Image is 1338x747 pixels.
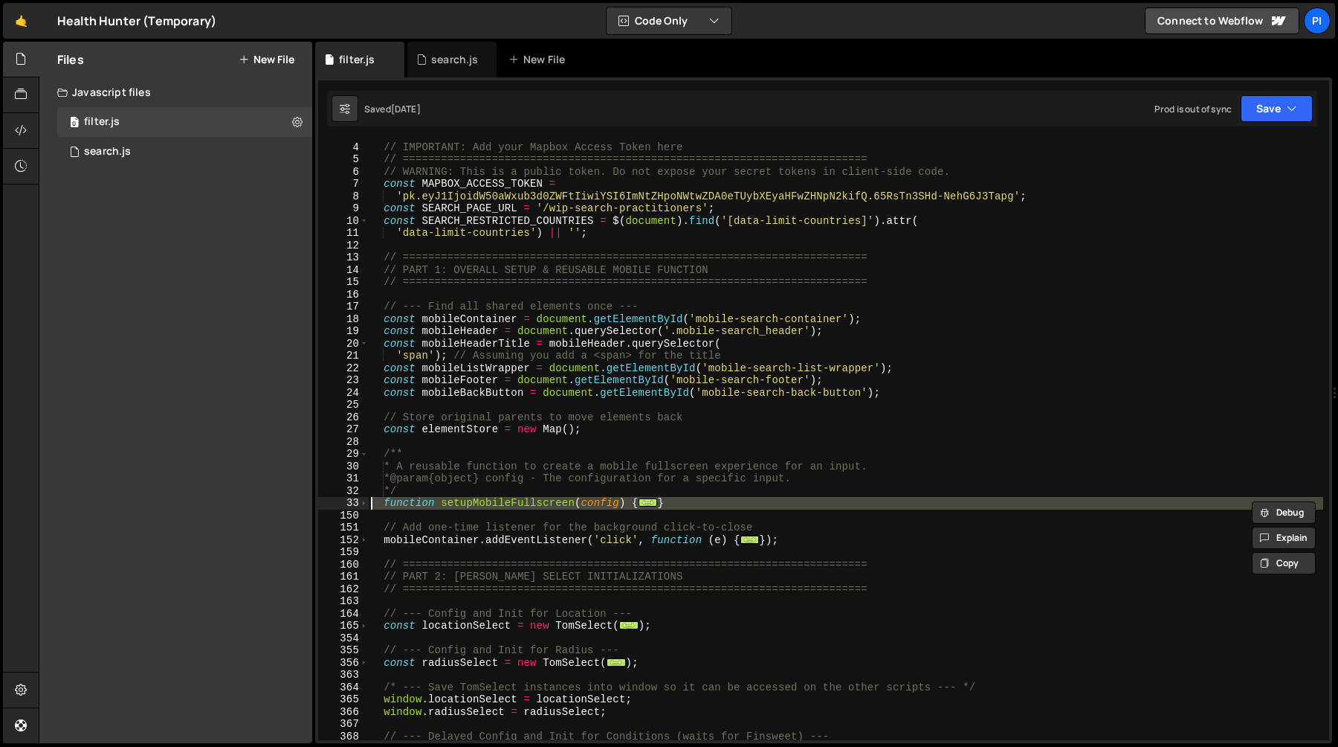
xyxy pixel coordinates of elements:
[318,276,369,289] div: 15
[1241,95,1313,122] button: Save
[318,350,369,362] div: 21
[318,215,369,228] div: 10
[318,693,369,706] div: 365
[57,107,312,137] div: 16494/44708.js
[508,52,571,67] div: New File
[619,621,639,629] span: ...
[318,374,369,387] div: 23
[3,3,39,39] a: 🤙
[318,289,369,301] div: 16
[318,448,369,461] div: 29
[318,190,369,203] div: 8
[318,178,369,190] div: 7
[57,137,312,167] div: 16494/45041.js
[1252,527,1316,549] button: Explain
[84,115,120,129] div: filter.js
[1304,7,1331,34] a: Pi
[318,571,369,583] div: 161
[318,657,369,670] div: 356
[318,387,369,400] div: 24
[318,251,369,264] div: 13
[318,472,369,485] div: 31
[339,52,375,67] div: filter.js
[318,620,369,632] div: 165
[318,153,369,166] div: 5
[318,632,369,645] div: 354
[318,313,369,326] div: 18
[70,118,79,129] span: 0
[318,608,369,621] div: 164
[318,706,369,719] div: 366
[607,7,731,34] button: Code Only
[318,559,369,571] div: 160
[318,461,369,473] div: 30
[1252,552,1316,574] button: Copy
[318,141,369,154] div: 4
[318,583,369,596] div: 162
[318,423,369,436] div: 27
[318,301,369,313] div: 17
[318,411,369,424] div: 26
[364,103,421,115] div: Saved
[318,534,369,547] div: 152
[607,658,626,666] span: ...
[239,54,294,65] button: New File
[57,51,84,68] h2: Files
[391,103,421,115] div: [DATE]
[431,52,478,67] div: search.js
[318,595,369,608] div: 163
[318,227,369,240] div: 11
[318,202,369,215] div: 9
[318,436,369,449] div: 28
[318,731,369,743] div: 368
[39,77,312,107] div: Javascript files
[318,510,369,522] div: 150
[318,264,369,277] div: 14
[318,362,369,375] div: 22
[318,497,369,510] div: 33
[639,498,658,507] span: ...
[318,644,369,657] div: 355
[318,546,369,559] div: 159
[318,166,369,179] div: 6
[318,718,369,731] div: 367
[1252,501,1316,524] button: Debug
[1145,7,1299,34] a: Connect to Webflow
[318,399,369,411] div: 25
[57,12,216,30] div: Health Hunter (Temporary)
[318,338,369,350] div: 20
[318,240,369,252] div: 12
[318,669,369,682] div: 363
[318,325,369,338] div: 19
[318,682,369,694] div: 364
[318,522,369,534] div: 151
[318,485,369,498] div: 32
[740,535,760,543] span: ...
[84,145,131,158] div: search.js
[1154,103,1232,115] div: Prod is out of sync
